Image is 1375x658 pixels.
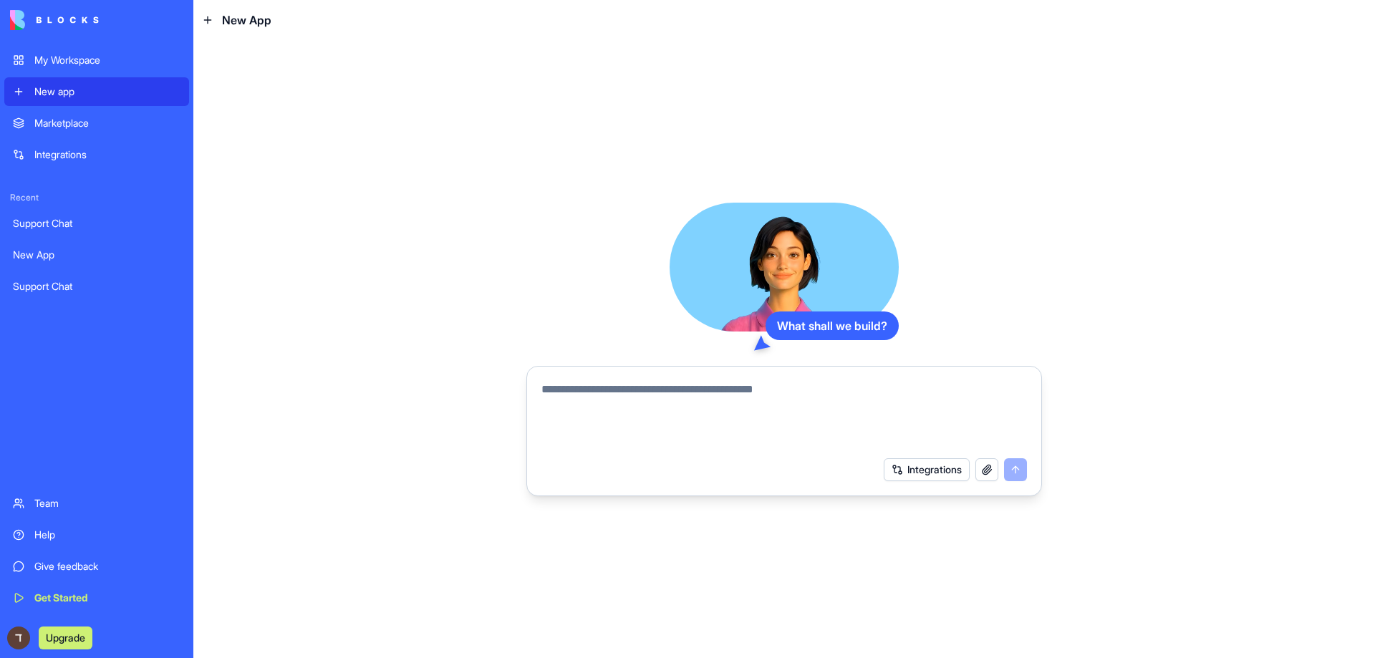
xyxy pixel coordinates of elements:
button: Integrations [884,458,970,481]
span: Recent [4,192,189,203]
div: What shall we build? [766,311,899,340]
div: Marketplace [34,116,180,130]
a: Upgrade [39,630,92,644]
a: Get Started [4,584,189,612]
div: Team [34,496,180,511]
div: Help [34,528,180,542]
a: Support Chat [4,209,189,238]
a: My Workspace [4,46,189,74]
a: Help [4,521,189,549]
a: Team [4,489,189,518]
a: Give feedback [4,552,189,581]
div: Support Chat [13,279,180,294]
div: Give feedback [34,559,180,574]
div: Integrations [34,147,180,162]
div: New app [34,84,180,99]
button: Upgrade [39,626,92,649]
div: Get Started [34,591,180,605]
a: New app [4,77,189,106]
span: New App [222,11,271,29]
a: New App [4,241,189,269]
img: ACg8ocK6-HCFhYZYZXS4j9vxc9fvCo-snIC4PGomg_KXjjGNFaHNxw=s96-c [7,626,30,649]
div: New App [13,248,180,262]
img: logo [10,10,99,30]
div: Support Chat [13,216,180,231]
a: Marketplace [4,109,189,137]
a: Support Chat [4,272,189,301]
div: My Workspace [34,53,180,67]
a: Integrations [4,140,189,169]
